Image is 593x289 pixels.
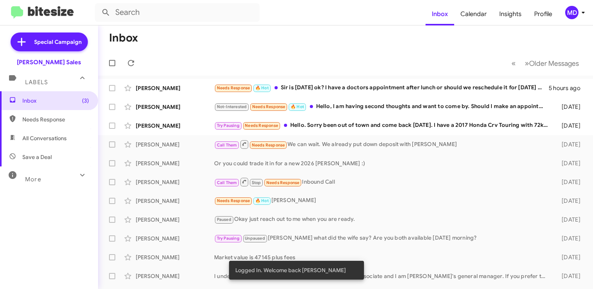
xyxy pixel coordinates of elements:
span: » [525,58,529,68]
div: We can wait. We already put down deposit with [PERSON_NAME] [214,139,552,149]
span: Save a Deal [22,153,52,161]
div: [PERSON_NAME] [136,84,214,92]
nav: Page navigation example [507,55,584,71]
div: [DATE] [552,235,587,242]
input: Search [95,3,260,22]
span: Needs Response [252,104,286,109]
a: Profile [528,3,558,25]
a: Special Campaign [11,33,88,51]
span: Needs Response [217,198,250,203]
div: [PERSON_NAME] [136,197,214,205]
div: [PERSON_NAME] [136,216,214,224]
div: [PERSON_NAME] [136,159,214,167]
span: Needs Response [217,85,250,90]
span: 🔥 Hot [291,104,304,109]
div: [PERSON_NAME] [136,178,214,186]
div: [DATE] [552,141,587,148]
div: Hello. Sorry been out of town and come back [DATE]. I have a 2017 Honda Crv Touring with 72k mile... [214,121,552,130]
button: MD [558,6,584,19]
span: Stop [252,180,261,185]
span: Try Pausing [217,123,240,128]
a: Inbox [426,3,454,25]
span: Needs Response [252,143,285,148]
span: Needs Response [245,123,278,128]
span: More [25,176,41,183]
span: (3) [82,97,89,105]
div: [PERSON_NAME] [136,235,214,242]
span: Needs Response [22,116,89,123]
div: 5 hours ago [549,84,587,92]
div: [DATE] [552,272,587,280]
a: Calendar [454,3,493,25]
span: Not-Interested [217,104,247,109]
div: [PERSON_NAME] [136,272,214,280]
div: [DATE] [552,253,587,261]
span: All Conversations [22,134,67,142]
div: [DATE] [552,216,587,224]
div: [PERSON_NAME] [136,141,214,148]
span: Needs Response [266,180,300,185]
span: Unpaused [245,236,265,241]
div: Okay just reach out to me when you are ready. [214,215,552,224]
span: Call Them [217,143,237,148]
a: Insights [493,3,528,25]
div: Hello, I am having second thoughts and want to come by. Should I make an appointment with [PERSON... [214,102,552,111]
span: Logged In. Welcome back [PERSON_NAME] [235,266,346,274]
span: Inbox [22,97,89,105]
button: Previous [507,55,520,71]
span: Special Campaign [34,38,82,46]
span: Try Pausing [217,236,240,241]
div: [PERSON_NAME] [136,253,214,261]
span: Older Messages [529,59,579,68]
div: [PERSON_NAME] what did the wife say? Are you both available [DATE] morning? [214,234,552,243]
div: [DATE] [552,159,587,167]
h1: Inbox [109,32,138,44]
span: Paused [217,217,231,222]
div: MD [565,6,578,19]
span: 🔥 Hot [255,198,269,203]
div: [DATE] [552,122,587,130]
div: [PERSON_NAME] Sales [17,58,81,66]
span: 🔥 Hot [255,85,269,90]
div: [PERSON_NAME] [214,196,552,205]
span: Call Them [217,180,237,185]
div: Market value is 47145 plus fees [214,253,552,261]
span: Labels [25,79,48,86]
div: [DATE] [552,178,587,186]
button: Next [520,55,584,71]
div: Or you could trade it in for a new 2026 [PERSON_NAME] :) [214,159,552,167]
div: Sir is [DATE] ok? I have a doctors appointment after lunch or should we reschedule it for [DATE] ... [214,83,549,92]
div: [PERSON_NAME] [136,122,214,130]
div: I understand [PERSON_NAME]. [PERSON_NAME] is my associate and I am [PERSON_NAME]'s general manage... [214,272,552,280]
span: « [511,58,516,68]
div: Inbound Call [214,177,552,187]
div: [DATE] [552,103,587,111]
div: [DATE] [552,197,587,205]
div: [PERSON_NAME] [136,103,214,111]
